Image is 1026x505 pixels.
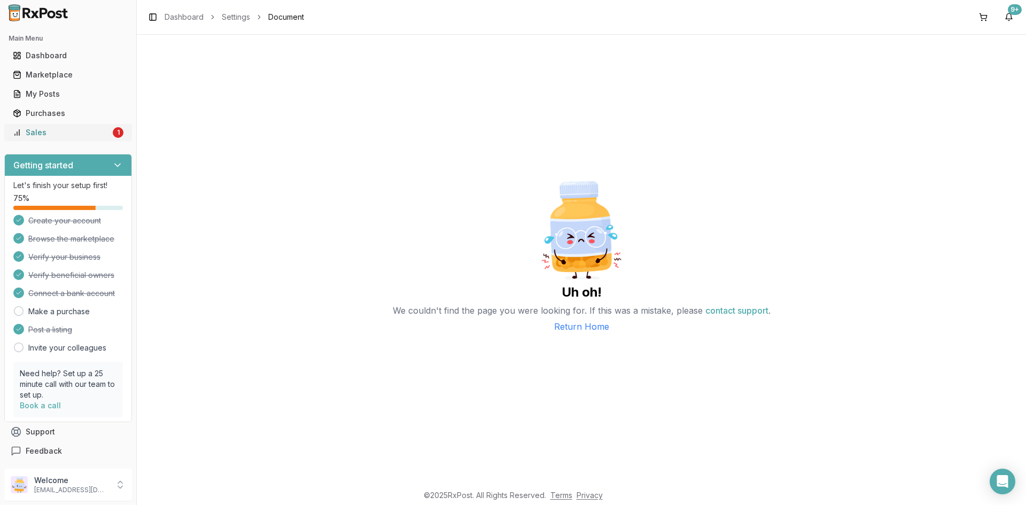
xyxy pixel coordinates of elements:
[13,159,73,172] h3: Getting started
[9,34,128,43] h2: Main Menu
[562,284,602,301] h2: Uh oh!
[9,65,128,84] a: Marketplace
[4,441,132,461] button: Feedback
[577,491,603,500] a: Privacy
[13,193,29,204] span: 75 %
[113,127,123,138] div: 1
[28,215,101,226] span: Create your account
[28,234,114,244] span: Browse the marketplace
[554,320,609,333] a: Return Home
[268,12,304,22] span: Document
[4,66,132,83] button: Marketplace
[13,127,111,138] div: Sales
[11,476,28,493] img: User avatar
[28,306,90,317] a: Make a purchase
[34,486,108,494] p: [EMAIL_ADDRESS][DOMAIN_NAME]
[1008,4,1022,15] div: 9+
[393,301,771,320] p: We couldn't find the page you were looking for. If this was a mistake, please .
[28,324,72,335] span: Post a listing
[34,475,108,486] p: Welcome
[165,12,204,22] a: Dashboard
[4,124,132,141] button: Sales1
[4,422,132,441] button: Support
[4,47,132,64] button: Dashboard
[9,104,128,123] a: Purchases
[20,401,61,410] a: Book a call
[28,288,115,299] span: Connect a bank account
[9,123,128,142] a: Sales1
[26,446,62,456] span: Feedback
[13,50,123,61] div: Dashboard
[28,343,106,353] a: Invite your colleagues
[9,84,128,104] a: My Posts
[528,177,635,284] img: Sad Pill Bottle
[13,180,123,191] p: Let's finish your setup first!
[4,4,73,21] img: RxPost Logo
[20,368,116,400] p: Need help? Set up a 25 minute call with our team to set up.
[13,108,123,119] div: Purchases
[705,301,768,320] button: contact support
[4,105,132,122] button: Purchases
[1000,9,1017,26] button: 9+
[13,69,123,80] div: Marketplace
[9,46,128,65] a: Dashboard
[990,469,1015,494] div: Open Intercom Messenger
[4,86,132,103] button: My Posts
[550,491,572,500] a: Terms
[222,12,250,22] a: Settings
[28,252,100,262] span: Verify your business
[165,12,304,22] nav: breadcrumb
[13,89,123,99] div: My Posts
[28,270,114,281] span: Verify beneficial owners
